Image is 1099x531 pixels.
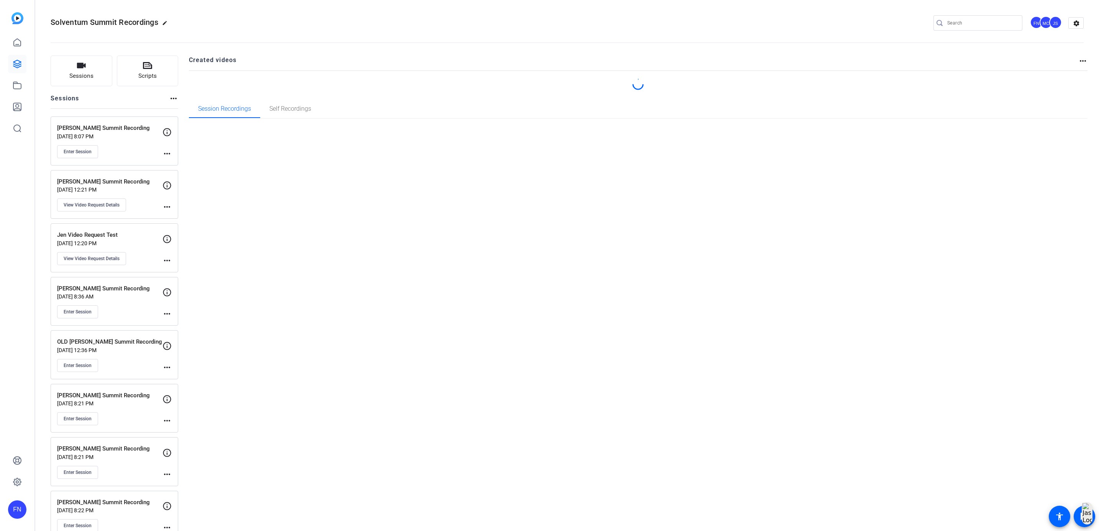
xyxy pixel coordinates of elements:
[1040,16,1052,29] div: MC
[57,187,162,193] p: [DATE] 12:21 PM
[1078,56,1088,66] mat-icon: more_horiz
[57,133,162,139] p: [DATE] 8:07 PM
[57,347,162,353] p: [DATE] 12:36 PM
[57,466,98,479] button: Enter Session
[162,20,171,29] mat-icon: edit
[1049,16,1063,29] ngx-avatar: Jen Stack
[57,391,162,400] p: [PERSON_NAME] Summit Recording
[64,202,120,208] span: View Video Request Details
[57,400,162,406] p: [DATE] 8:21 PM
[64,523,92,529] span: Enter Session
[1040,16,1053,29] ngx-avatar: Mark Crowley
[162,416,172,425] mat-icon: more_horiz
[162,256,172,265] mat-icon: more_horiz
[1030,16,1043,29] ngx-avatar: Fiona Nath
[57,177,162,186] p: [PERSON_NAME] Summit Recording
[57,498,162,507] p: [PERSON_NAME] Summit Recording
[198,106,251,112] span: Session Recordings
[1049,16,1062,29] div: JS
[51,94,79,108] h2: Sessions
[51,18,158,27] span: Solventum Summit Recordings
[64,362,92,369] span: Enter Session
[57,198,126,211] button: View Video Request Details
[11,12,23,24] img: blue-gradient.svg
[64,469,92,475] span: Enter Session
[57,305,98,318] button: Enter Session
[57,284,162,293] p: [PERSON_NAME] Summit Recording
[162,202,172,211] mat-icon: more_horiz
[8,500,26,519] div: FN
[162,149,172,158] mat-icon: more_horiz
[57,252,126,265] button: View Video Request Details
[947,18,1016,28] input: Search
[57,124,162,133] p: [PERSON_NAME] Summit Recording
[162,363,172,372] mat-icon: more_horiz
[64,256,120,262] span: View Video Request Details
[269,106,311,112] span: Self Recordings
[162,309,172,318] mat-icon: more_horiz
[138,72,157,80] span: Scripts
[189,56,1079,70] h2: Created videos
[1055,512,1064,521] mat-icon: accessibility
[57,293,162,300] p: [DATE] 8:36 AM
[169,94,178,103] mat-icon: more_horiz
[1030,16,1043,29] div: FN
[57,454,162,460] p: [DATE] 8:21 PM
[57,145,98,158] button: Enter Session
[1069,18,1084,29] mat-icon: settings
[57,231,162,239] p: Jen Video Request Test
[57,338,162,346] p: OLD [PERSON_NAME] Summit Recording
[57,444,162,453] p: [PERSON_NAME] Summit Recording
[51,56,112,86] button: Sessions
[117,56,179,86] button: Scripts
[69,72,93,80] span: Sessions
[57,507,162,513] p: [DATE] 8:22 PM
[1080,512,1089,521] mat-icon: message
[57,412,98,425] button: Enter Session
[57,359,98,372] button: Enter Session
[64,309,92,315] span: Enter Session
[162,470,172,479] mat-icon: more_horiz
[57,240,162,246] p: [DATE] 12:20 PM
[64,149,92,155] span: Enter Session
[64,416,92,422] span: Enter Session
